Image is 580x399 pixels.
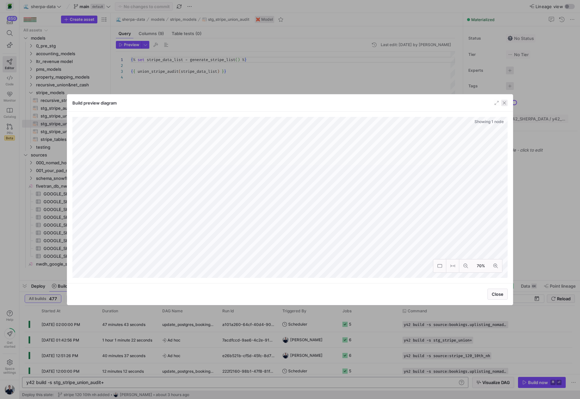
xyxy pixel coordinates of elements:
h3: Build preview diagram [72,100,117,106]
span: 70% [475,262,486,269]
span: Close [492,292,503,297]
button: 70% [472,259,489,272]
span: Showing 1 node [475,119,505,124]
button: Close [487,289,508,300]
